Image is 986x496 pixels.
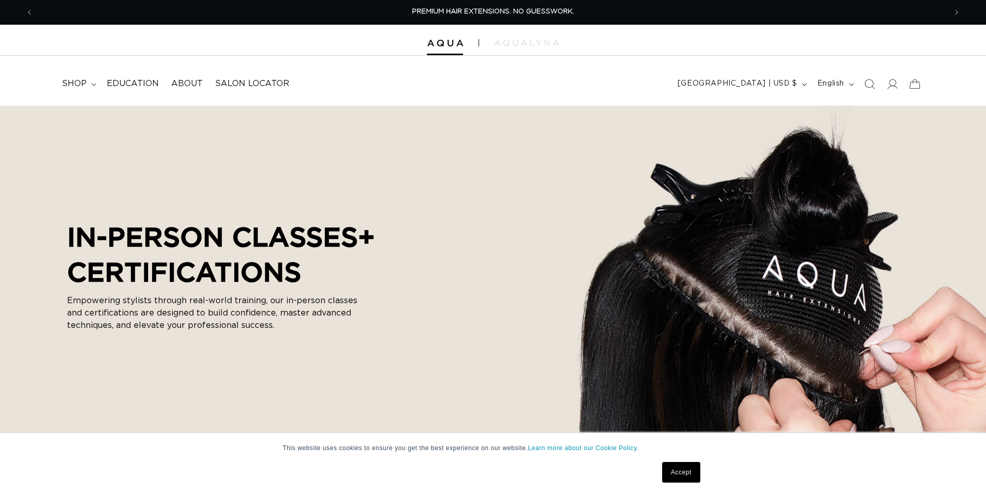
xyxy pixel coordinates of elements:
[18,3,41,22] button: Previous announcement
[101,72,165,95] a: Education
[107,78,159,89] span: Education
[412,8,574,15] span: PREMIUM HAIR EXTENSIONS. NO GUESSWORK.
[209,72,295,95] a: Salon Locator
[283,443,703,453] p: This website uses cookies to ensure you get the best experience on our website.
[817,78,844,89] span: English
[67,294,366,332] p: Empowering stylists through real-world training, our in-person classes and certifications are des...
[495,40,559,46] img: aqualyna.com
[858,73,881,95] summary: Search
[67,219,418,289] p: IN-PERSON CLASSES+ CERTIFICATIONS
[945,3,968,22] button: Next announcement
[678,78,797,89] span: [GEOGRAPHIC_DATA] | USD $
[215,78,289,89] span: Salon Locator
[662,462,700,483] a: Accept
[671,74,811,94] button: [GEOGRAPHIC_DATA] | USD $
[811,74,858,94] button: English
[62,78,87,89] span: shop
[171,78,203,89] span: About
[56,72,101,95] summary: shop
[528,444,639,452] a: Learn more about our Cookie Policy.
[427,40,463,47] img: Aqua Hair Extensions
[165,72,209,95] a: About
